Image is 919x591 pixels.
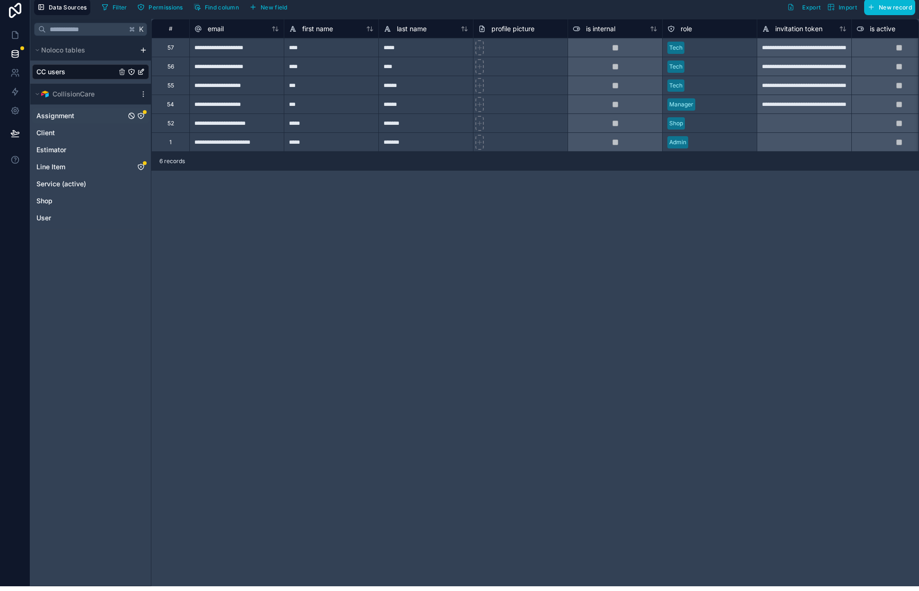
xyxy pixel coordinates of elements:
[302,24,333,34] span: first name
[839,4,857,11] span: Import
[205,4,239,11] span: Find column
[879,4,912,11] span: New record
[49,4,87,11] span: Data Sources
[113,4,127,11] span: Filter
[669,138,686,147] div: Admin
[167,44,174,52] div: 57
[491,24,534,34] span: profile picture
[681,24,692,34] span: role
[669,119,683,128] div: Shop
[169,139,172,146] div: 1
[775,24,823,34] span: invitation token
[159,25,182,32] div: #
[669,81,683,90] div: Tech
[149,4,183,11] span: Permissions
[397,24,427,34] span: last name
[669,100,693,109] div: Manager
[802,4,821,11] span: Export
[167,63,174,70] div: 56
[870,24,895,34] span: is active
[167,120,174,127] div: 52
[138,26,145,33] span: K
[167,82,174,89] div: 55
[261,4,288,11] span: New field
[586,24,615,34] span: is internal
[167,101,174,108] div: 54
[159,157,185,165] span: 6 records
[208,24,224,34] span: email
[669,43,683,52] div: Tech
[669,62,683,71] div: Tech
